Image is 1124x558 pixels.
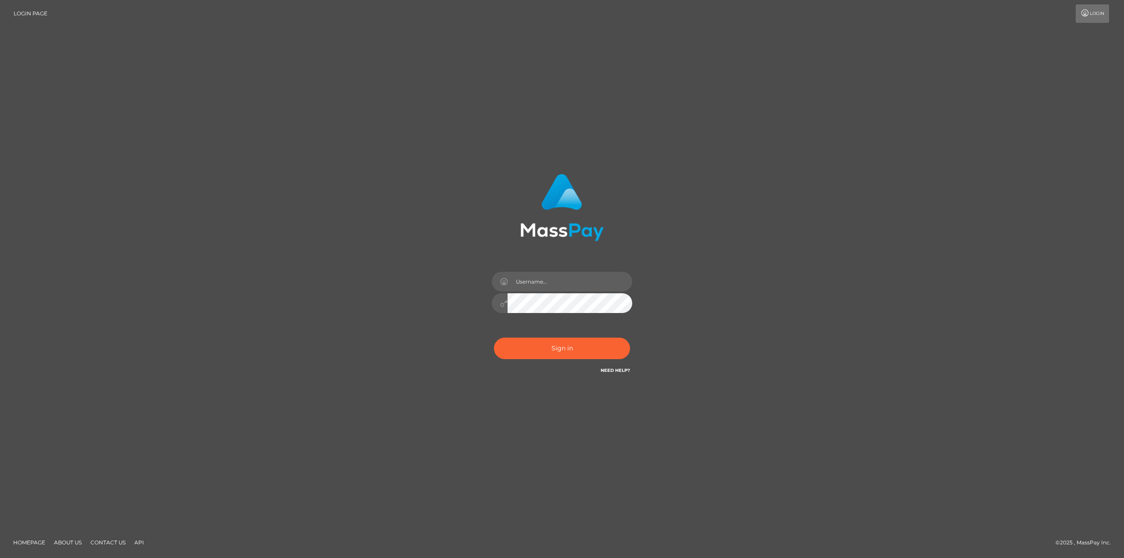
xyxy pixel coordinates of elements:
a: Homepage [10,536,49,549]
button: Sign in [494,338,630,359]
a: Contact Us [87,536,129,549]
a: API [131,536,148,549]
img: MassPay Login [520,174,604,241]
input: Username... [508,272,632,292]
a: Need Help? [601,367,630,373]
div: © 2025 , MassPay Inc. [1056,538,1117,547]
a: About Us [50,536,85,549]
a: Login [1076,4,1109,23]
a: Login Page [14,4,47,23]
